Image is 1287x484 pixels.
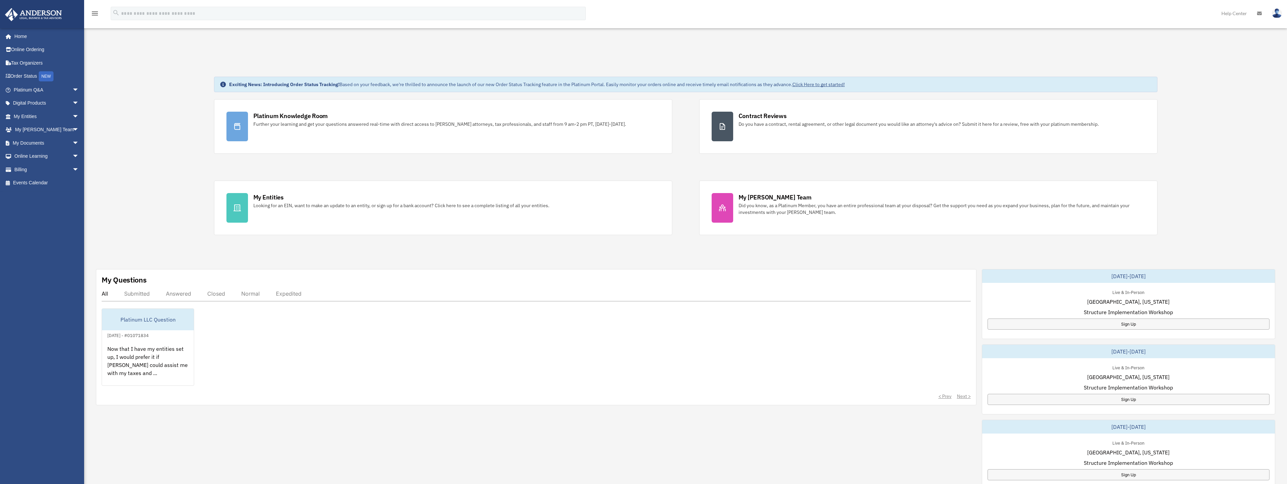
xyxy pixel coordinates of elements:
[982,420,1275,434] div: [DATE]-[DATE]
[102,339,194,392] div: Now that I have my entities set up, I would prefer it if [PERSON_NAME] could assist me with my ta...
[5,110,89,123] a: My Entitiesarrow_drop_down
[699,99,1157,154] a: Contract Reviews Do you have a contract, rental agreement, or other legal document you would like...
[253,121,626,127] div: Further your learning and get your questions answered real-time with direct access to [PERSON_NAM...
[276,290,301,297] div: Expedited
[739,112,787,120] div: Contract Reviews
[72,97,86,110] span: arrow_drop_down
[739,193,812,201] div: My [PERSON_NAME] Team
[739,202,1145,216] div: Did you know, as a Platinum Member, you have an entire professional team at your disposal? Get th...
[214,181,672,235] a: My Entities Looking for an EIN, want to make an update to an entity, or sign up for a bank accoun...
[5,30,86,43] a: Home
[5,163,89,176] a: Billingarrow_drop_down
[214,99,672,154] a: Platinum Knowledge Room Further your learning and get your questions answered real-time with dire...
[5,150,89,163] a: Online Learningarrow_drop_down
[91,12,99,17] a: menu
[166,290,191,297] div: Answered
[988,319,1270,330] a: Sign Up
[1084,459,1173,467] span: Structure Implementation Workshop
[792,81,845,87] a: Click Here to get started!
[5,43,89,57] a: Online Ordering
[229,81,339,87] strong: Exciting News: Introducing Order Status Tracking!
[124,290,150,297] div: Submitted
[5,97,89,110] a: Digital Productsarrow_drop_down
[1107,364,1150,371] div: Live & In-Person
[5,56,89,70] a: Tax Organizers
[72,163,86,177] span: arrow_drop_down
[5,123,89,137] a: My [PERSON_NAME] Teamarrow_drop_down
[102,331,154,338] div: [DATE] - #01071834
[5,176,89,190] a: Events Calendar
[1107,288,1150,295] div: Live & In-Person
[1087,373,1170,381] span: [GEOGRAPHIC_DATA], [US_STATE]
[1087,298,1170,306] span: [GEOGRAPHIC_DATA], [US_STATE]
[5,83,89,97] a: Platinum Q&Aarrow_drop_down
[1084,383,1173,392] span: Structure Implementation Workshop
[988,469,1270,480] a: Sign Up
[988,394,1270,405] a: Sign Up
[1087,448,1170,456] span: [GEOGRAPHIC_DATA], [US_STATE]
[102,290,108,297] div: All
[1272,8,1282,18] img: User Pic
[39,71,53,81] div: NEW
[5,70,89,83] a: Order StatusNEW
[207,290,225,297] div: Closed
[5,136,89,150] a: My Documentsarrow_drop_down
[1084,308,1173,316] span: Structure Implementation Workshop
[72,150,86,163] span: arrow_drop_down
[253,112,328,120] div: Platinum Knowledge Room
[72,110,86,123] span: arrow_drop_down
[699,181,1157,235] a: My [PERSON_NAME] Team Did you know, as a Platinum Member, you have an entire professional team at...
[112,9,120,16] i: search
[3,8,64,21] img: Anderson Advisors Platinum Portal
[982,345,1275,358] div: [DATE]-[DATE]
[253,202,549,209] div: Looking for an EIN, want to make an update to an entity, or sign up for a bank account? Click her...
[1107,439,1150,446] div: Live & In-Person
[102,308,194,386] a: Platinum LLC Question[DATE] - #01071834Now that I have my entities set up, I would prefer it if [...
[739,121,1099,127] div: Do you have a contract, rental agreement, or other legal document you would like an attorney's ad...
[72,83,86,97] span: arrow_drop_down
[102,275,147,285] div: My Questions
[253,193,284,201] div: My Entities
[91,9,99,17] i: menu
[982,269,1275,283] div: [DATE]-[DATE]
[102,309,194,330] div: Platinum LLC Question
[229,81,845,88] div: Based on your feedback, we're thrilled to announce the launch of our new Order Status Tracking fe...
[241,290,260,297] div: Normal
[72,123,86,137] span: arrow_drop_down
[72,136,86,150] span: arrow_drop_down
